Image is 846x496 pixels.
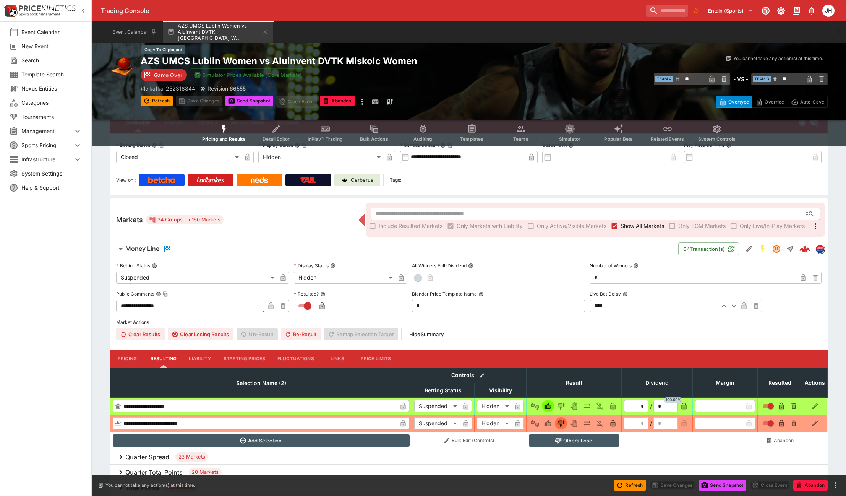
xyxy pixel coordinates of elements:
div: Copy To Clipboard [141,45,185,55]
div: Suspended [414,400,460,412]
button: Clear Losing Results [168,328,233,340]
button: Jordan Hughes [820,2,837,19]
button: SGM Enabled [756,242,770,256]
button: Documentation [789,4,803,18]
span: Mark an event as closed and abandoned. [793,481,828,488]
img: basketball.png [110,55,135,80]
span: Team A [655,76,673,82]
span: Categories [21,99,82,107]
div: Hidden [258,151,384,163]
span: Team B [753,76,771,82]
button: Straight [783,242,797,256]
p: You cannot take any action(s) at this time. [105,482,195,489]
button: Void [568,417,580,429]
button: Bulk edit [477,371,487,381]
button: more [358,96,367,108]
h6: Money Line [125,245,159,253]
span: Search [21,56,82,64]
span: Only Active/Visible Markets [537,222,606,230]
button: Eliminated In Play [594,400,606,412]
button: Betting Status [152,263,157,268]
div: bb5023ee-d467-4283-bf14-467dc4c8ff19 [799,244,810,254]
div: Suspended [116,272,277,284]
button: Resulting [144,350,183,368]
th: Resulted [758,368,802,397]
span: Event Calendar [21,28,82,36]
span: Nexus Entities [21,85,82,93]
span: Template Search [21,70,82,78]
img: PriceKinetics [19,5,76,11]
button: Liability [183,350,217,368]
button: Fluctuations [271,350,320,368]
button: HideSummary [405,328,448,340]
img: Ladbrokes [196,177,224,183]
button: Money Line [110,241,678,257]
span: Pricing and Results [202,136,246,142]
button: Re-Result [281,328,321,340]
button: Price Limits [355,350,397,368]
img: PriceKinetics Logo [2,3,18,18]
span: InPlay™ Trading [308,136,343,142]
button: Toggle light/dark mode [774,4,788,18]
p: All Winners Full-Dividend [412,262,467,269]
span: System Settings [21,169,82,177]
a: bb5023ee-d467-4283-bf14-467dc4c8ff19 [797,241,812,257]
div: Closed [116,151,241,163]
span: Tournaments [21,113,82,121]
img: Cerberus [342,177,348,183]
p: Override [765,98,784,106]
button: Eliminated In Play [594,417,606,429]
button: Abandon [793,480,828,491]
span: Only Live/In-Play Markets [740,222,805,230]
button: Lose [555,417,567,429]
span: Related Events [651,136,684,142]
button: Win [542,400,554,412]
button: Clear Results [116,328,165,340]
button: Override [752,96,788,108]
button: Send Snapshot [699,480,746,491]
button: AZS UMCS Lublin Women vs Aluinvent DVTK [GEOGRAPHIC_DATA] W... [163,21,273,43]
p: Public Comments [116,291,154,297]
button: Suspended [770,242,783,256]
span: Detail Editor [263,136,290,142]
div: / [650,420,652,428]
button: Add Selection [113,434,410,447]
th: Dividend [622,368,693,397]
button: Bulk Edit (Controls) [414,434,524,447]
div: Suspended [414,417,460,429]
span: 23 Markets [175,453,208,461]
h5: Markets [116,215,143,224]
img: lclkafka [816,245,824,253]
h6: Quarter Total Points [125,468,183,476]
button: Win [542,417,554,429]
button: Refresh [614,480,646,491]
span: 20 Markets [189,468,222,476]
button: Push [581,400,593,412]
th: Margin [693,368,758,397]
th: Actions [802,368,828,397]
p: Blender Price Template Name [412,291,477,297]
div: Event type filters [196,119,742,146]
button: Open [803,207,817,221]
button: Simulator Prices Available (Core Markets) [190,68,307,81]
input: search [646,5,688,17]
button: Live Bet Delay [622,291,628,297]
button: Connected to PK [759,4,773,18]
p: Game Over [154,71,182,79]
button: Display Status [330,263,335,268]
p: Auto-Save [800,98,824,106]
button: Lose [555,400,567,412]
button: All Winners Full-Dividend [468,263,473,268]
span: Infrastructure [21,155,73,163]
label: Tags: [390,174,401,186]
button: Notifications [805,4,818,18]
button: Void [568,400,580,412]
span: Betting Status [416,386,470,395]
button: Event Calendar [108,21,161,43]
div: Jordan Hughes [822,5,835,17]
h2: Copy To Clipboard [141,55,484,67]
th: Controls [412,368,527,383]
button: Auto-Save [788,96,828,108]
span: Bulk Actions [360,136,388,142]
